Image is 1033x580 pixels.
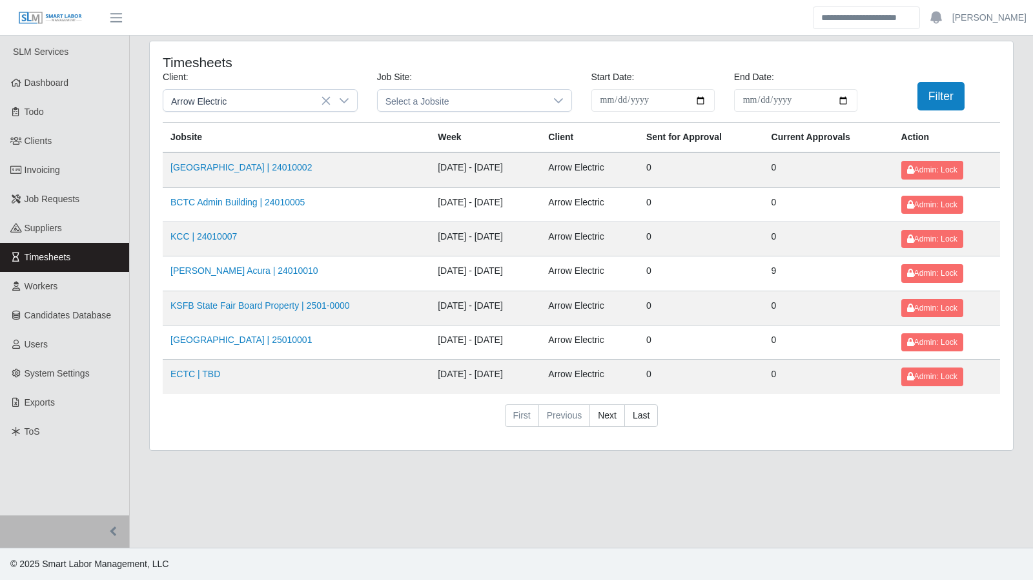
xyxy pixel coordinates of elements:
span: Job Requests [25,194,80,204]
a: ECTC | TBD [170,369,220,379]
a: [GEOGRAPHIC_DATA] | 25010001 [170,335,312,345]
label: Job Site: [377,70,412,84]
td: 0 [639,187,764,222]
label: End Date: [734,70,774,84]
td: [DATE] - [DATE] [430,326,540,360]
span: Todo [25,107,44,117]
th: Client [540,123,639,153]
td: 0 [764,291,894,325]
button: Filter [917,82,965,110]
span: ToS [25,426,40,437]
button: Admin: Lock [901,368,963,386]
th: Jobsite [163,123,430,153]
th: Action [894,123,1000,153]
td: 0 [764,360,894,394]
td: Arrow Electric [540,291,639,325]
td: [DATE] - [DATE] [430,360,540,394]
button: Admin: Lock [901,299,963,317]
span: Workers [25,281,58,291]
span: Admin: Lock [907,269,957,278]
button: Admin: Lock [901,230,963,248]
td: 0 [764,187,894,222]
a: [GEOGRAPHIC_DATA] | 24010002 [170,162,312,172]
button: Admin: Lock [901,161,963,179]
td: 0 [764,326,894,360]
span: Dashboard [25,78,69,88]
td: 0 [639,360,764,394]
span: Timesheets [25,252,71,262]
td: 0 [639,152,764,187]
td: 0 [639,326,764,360]
label: Client: [163,70,189,84]
th: Week [430,123,540,153]
span: Admin: Lock [907,200,957,209]
h4: Timesheets [163,54,500,70]
a: Next [589,404,625,428]
td: Arrow Electric [540,326,639,360]
a: [PERSON_NAME] [952,11,1027,25]
span: Admin: Lock [907,304,957,313]
span: Clients [25,136,52,146]
td: Arrow Electric [540,152,639,187]
td: [DATE] - [DATE] [430,256,540,291]
span: Exports [25,397,55,408]
span: System Settings [25,368,90,378]
button: Admin: Lock [901,264,963,282]
a: BCTC Admin Building | 24010005 [170,197,305,207]
span: SLM Services [13,47,68,57]
td: 0 [639,256,764,291]
td: 0 [639,222,764,256]
th: Sent for Approval [639,123,764,153]
span: Admin: Lock [907,338,957,347]
button: Admin: Lock [901,196,963,214]
span: Arrow Electric [163,90,331,111]
th: Current Approvals [764,123,894,153]
button: Admin: Lock [901,333,963,351]
td: Arrow Electric [540,360,639,394]
a: Last [624,404,658,428]
label: Start Date: [591,70,635,84]
td: [DATE] - [DATE] [430,222,540,256]
td: Arrow Electric [540,222,639,256]
td: [DATE] - [DATE] [430,187,540,222]
input: Search [813,6,920,29]
td: 0 [764,222,894,256]
span: Candidates Database [25,310,112,320]
td: Arrow Electric [540,187,639,222]
span: Suppliers [25,223,62,233]
img: SLM Logo [18,11,83,25]
nav: pagination [163,404,1000,438]
td: [DATE] - [DATE] [430,291,540,325]
span: Users [25,339,48,349]
a: KSFB State Fair Board Property | 2501-0000 [170,300,350,311]
td: 0 [764,152,894,187]
td: Arrow Electric [540,256,639,291]
a: [PERSON_NAME] Acura | 24010010 [170,265,318,276]
td: [DATE] - [DATE] [430,152,540,187]
span: Admin: Lock [907,372,957,381]
span: Select a Jobsite [378,90,546,111]
span: © 2025 Smart Labor Management, LLC [10,559,169,569]
span: Admin: Lock [907,234,957,243]
a: KCC | 24010007 [170,231,237,242]
td: 0 [639,291,764,325]
span: Admin: Lock [907,165,957,174]
span: Invoicing [25,165,60,175]
td: 9 [764,256,894,291]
